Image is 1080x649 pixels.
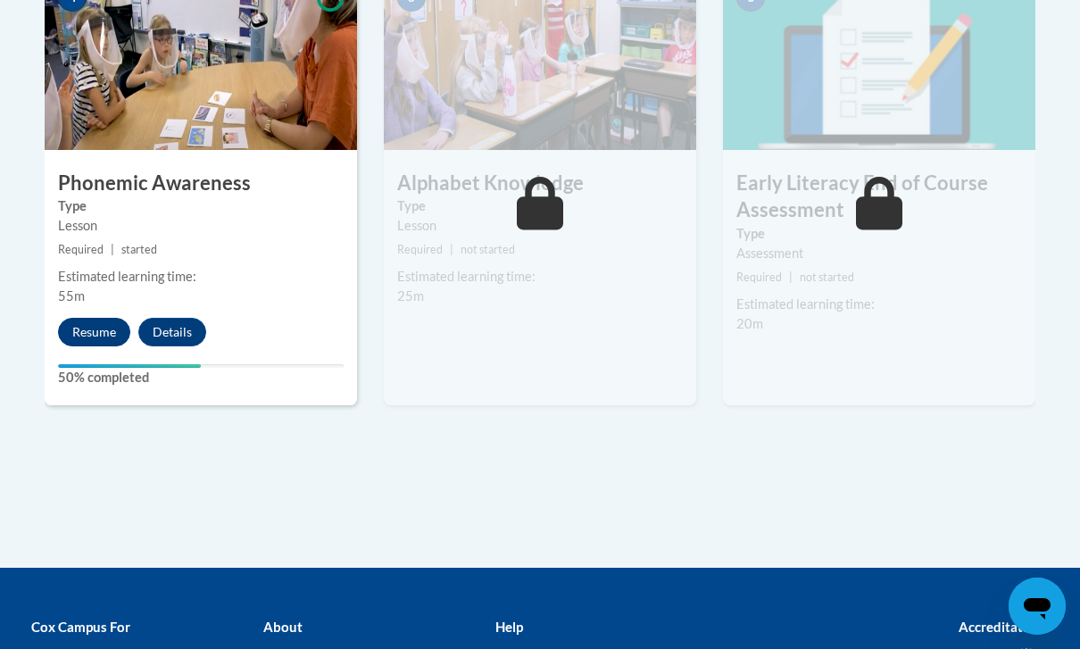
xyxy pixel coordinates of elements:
[58,318,130,346] button: Resume
[58,216,344,236] div: Lesson
[58,364,201,368] div: Your progress
[736,316,763,331] span: 20m
[736,295,1022,314] div: Estimated learning time:
[58,267,344,287] div: Estimated learning time:
[138,318,206,346] button: Details
[736,244,1022,263] div: Assessment
[800,270,854,284] span: not started
[111,243,114,256] span: |
[461,243,515,256] span: not started
[58,196,344,216] label: Type
[121,243,157,256] span: started
[45,170,357,197] h3: Phonemic Awareness
[397,267,683,287] div: Estimated learning time:
[397,288,424,304] span: 25m
[58,288,85,304] span: 55m
[959,619,1049,635] b: Accreditations
[495,619,523,635] b: Help
[736,224,1022,244] label: Type
[450,243,453,256] span: |
[31,619,130,635] b: Cox Campus For
[723,170,1035,225] h3: Early Literacy End of Course Assessment
[789,270,793,284] span: |
[397,216,683,236] div: Lesson
[397,243,443,256] span: Required
[397,196,683,216] label: Type
[1009,578,1066,635] iframe: Button to launch messaging window
[263,619,303,635] b: About
[58,243,104,256] span: Required
[384,170,696,197] h3: Alphabet Knowledge
[736,270,782,284] span: Required
[58,368,344,387] label: 50% completed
